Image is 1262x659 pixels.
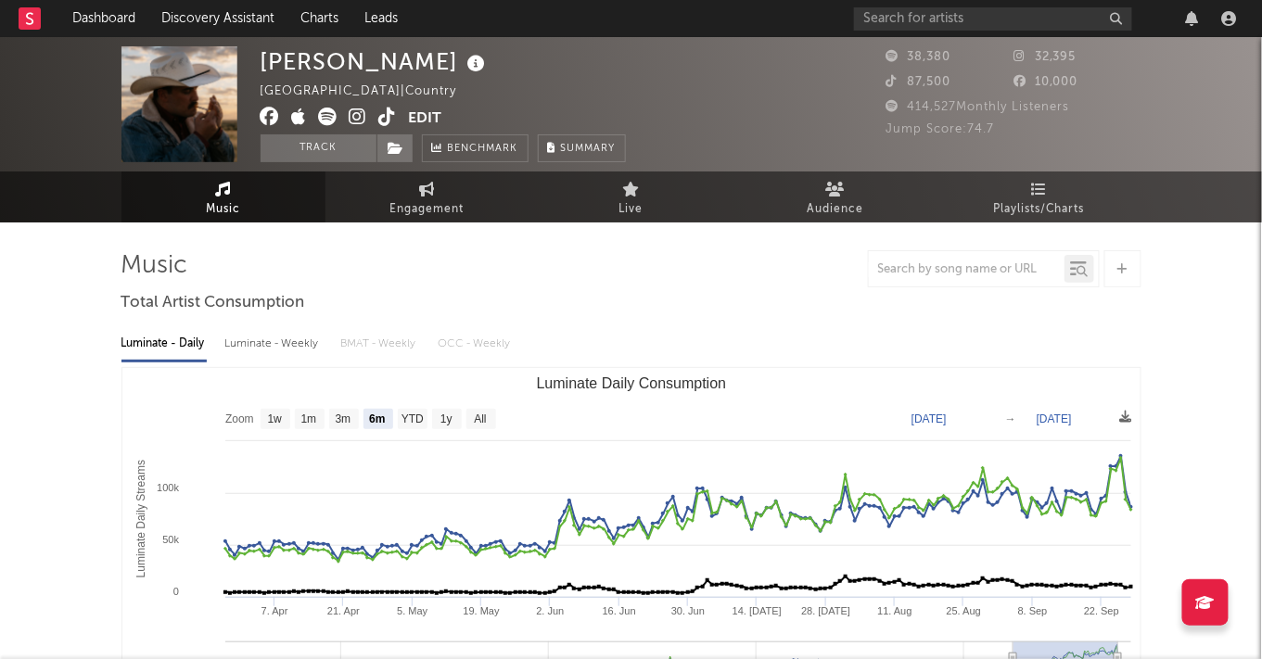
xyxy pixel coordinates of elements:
text: 28. [DATE] [801,605,850,616]
span: 32,395 [1013,51,1077,63]
text: 21. Apr [327,605,360,616]
text: 14. [DATE] [732,605,781,616]
input: Search by song name or URL [869,262,1064,277]
text: 11. Aug [877,605,911,616]
span: Engagement [390,198,465,221]
div: Luminate - Weekly [225,328,323,360]
a: Playlists/Charts [937,171,1141,222]
button: Edit [409,108,442,131]
text: Luminate Daily Consumption [536,375,726,391]
button: Track [261,134,376,162]
span: Music [206,198,240,221]
text: 100k [157,482,179,493]
a: Music [121,171,325,222]
text: All [474,413,486,426]
div: [PERSON_NAME] [261,46,491,77]
text: Zoom [225,413,254,426]
text: → [1005,412,1016,425]
span: Summary [561,144,616,154]
text: 0 [172,586,178,597]
text: 5. May [397,605,428,616]
span: Total Artist Consumption [121,292,305,314]
span: 10,000 [1013,76,1078,88]
text: 16. Jun [602,605,635,616]
span: Jump Score: 74.7 [886,123,995,135]
span: Benchmark [448,138,518,160]
text: 7. Apr [261,605,287,616]
span: Audience [807,198,863,221]
text: 50k [162,534,179,545]
text: 8. Sep [1017,605,1047,616]
span: 87,500 [886,76,951,88]
span: 38,380 [886,51,951,63]
text: Luminate Daily Streams [134,460,147,577]
span: Live [619,198,644,221]
text: YTD [401,413,423,426]
a: Live [529,171,733,222]
span: 414,527 Monthly Listeners [886,101,1070,113]
div: Luminate - Daily [121,328,207,360]
input: Search for artists [854,7,1132,31]
text: 30. Jun [671,605,705,616]
a: Audience [733,171,937,222]
text: 1m [300,413,316,426]
text: 2. Jun [536,605,564,616]
a: Benchmark [422,134,529,162]
text: 1y [440,413,453,426]
div: [GEOGRAPHIC_DATA] | Country [261,81,478,103]
a: Engagement [325,171,529,222]
text: 1w [267,413,282,426]
button: Summary [538,134,626,162]
text: 25. Aug [946,605,980,616]
text: 22. Sep [1084,605,1119,616]
span: Playlists/Charts [993,198,1085,221]
text: 6m [369,413,385,426]
text: 19. May [463,605,500,616]
text: [DATE] [911,412,947,425]
text: [DATE] [1037,412,1072,425]
text: 3m [335,413,351,426]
